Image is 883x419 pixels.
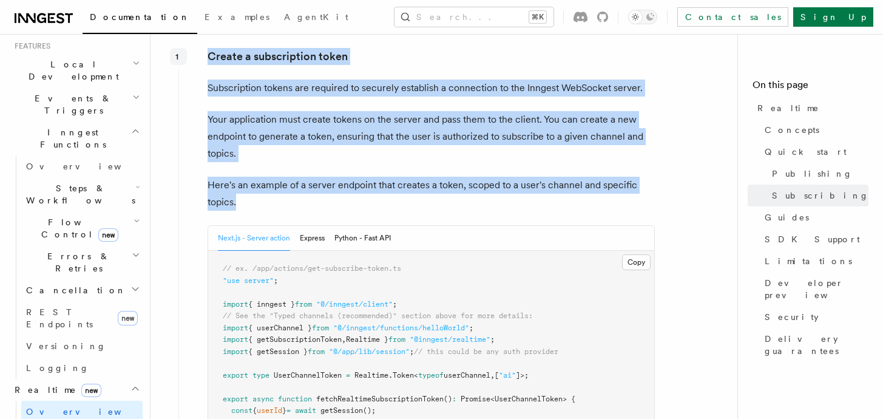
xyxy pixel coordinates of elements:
button: Events & Triggers [10,87,143,121]
span: Realtime [10,384,101,396]
button: Steps & Workflows [21,177,143,211]
span: Realtime [354,371,388,380]
a: SDK Support [760,228,868,250]
span: Documentation [90,12,190,22]
p: Subscription tokens are required to securely establish a connection to the Inngest WebSocket server. [208,80,655,97]
a: Concepts [760,119,868,141]
span: Flow Control [21,216,134,240]
a: Realtime [753,97,868,119]
span: } [282,406,286,415]
span: ]>; [516,371,529,380]
span: Logging [26,363,89,373]
span: export [223,371,248,380]
span: { getSession } [248,347,308,356]
span: Events & Triggers [10,92,132,117]
span: Publishing [772,168,853,180]
span: "@/inngest/functions/helloWorld" [333,324,469,332]
button: Python - Fast API [334,226,391,251]
span: Quick start [765,146,847,158]
span: "ai" [499,371,516,380]
span: Security [765,311,819,323]
span: import [223,300,248,308]
span: userId [257,406,282,415]
span: UserChannelToken [495,395,563,403]
kbd: ⌘K [529,11,546,23]
div: 1 [170,48,187,65]
span: new [81,384,101,397]
a: Quick start [760,141,868,163]
span: ; [274,276,278,285]
p: Your application must create tokens on the server and pass them to the client. You can create a n... [208,111,655,162]
span: > { [563,395,575,403]
span: Cancellation [21,284,126,296]
span: (); [363,406,376,415]
a: Security [760,306,868,328]
span: ; [490,335,495,344]
span: AgentKit [284,12,348,22]
span: Limitations [765,255,852,267]
span: "@/inngest/client" [316,300,393,308]
a: Limitations [760,250,868,272]
span: Versioning [26,341,106,351]
span: Examples [205,12,269,22]
p: Here's an example of a server endpoint that creates a token, scoped to a user's channel and speci... [208,177,655,211]
button: Flow Controlnew [21,211,143,245]
p: Create a subscription token [208,48,655,65]
a: Delivery guarantees [760,328,868,362]
span: // See the "Typed channels (recommended)" section above for more details: [223,312,533,320]
span: Concepts [765,124,819,136]
span: < [490,395,495,403]
a: Sign Up [793,7,873,27]
button: Local Development [10,53,143,87]
button: Cancellation [21,279,143,301]
span: ; [393,300,397,308]
span: [ [495,371,499,380]
span: { [252,406,257,415]
button: Next.js - Server action [218,226,290,251]
span: ; [410,347,414,356]
span: Subscribing [772,189,869,202]
span: // ex. /app/actions/get-subscribe-token.ts [223,264,401,273]
button: Toggle dark mode [628,10,657,24]
a: Versioning [21,335,143,357]
span: "use server" [223,276,274,285]
span: from [312,324,329,332]
span: "@/app/lib/session" [329,347,410,356]
button: Errors & Retries [21,245,143,279]
span: : [452,395,456,403]
span: REST Endpoints [26,307,93,329]
a: Overview [21,155,143,177]
span: . [388,371,393,380]
span: import [223,335,248,344]
button: Copy [622,254,651,270]
span: import [223,347,248,356]
span: userChannel [444,371,490,380]
span: Delivery guarantees [765,333,868,357]
span: () [444,395,452,403]
span: Steps & Workflows [21,182,135,206]
span: Guides [765,211,809,223]
span: { inngest } [248,300,295,308]
span: from [308,347,325,356]
span: Promise [461,395,490,403]
span: SDK Support [765,233,860,245]
span: { getSubscriptionToken [248,335,342,344]
span: "@inngest/realtime" [410,335,490,344]
span: = [346,371,350,380]
a: REST Endpointsnew [21,301,143,335]
span: Errors & Retries [21,250,132,274]
button: Realtimenew [10,379,143,401]
button: Express [300,226,325,251]
span: new [98,228,118,242]
span: , [342,335,346,344]
a: Publishing [767,163,868,185]
span: ; [469,324,473,332]
div: Inngest Functions [10,155,143,379]
a: Logging [21,357,143,379]
span: Inngest Functions [10,126,131,151]
span: from [295,300,312,308]
span: = [286,406,291,415]
span: // this could be any auth provider [414,347,558,356]
a: Examples [197,4,277,33]
span: < [414,371,418,380]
